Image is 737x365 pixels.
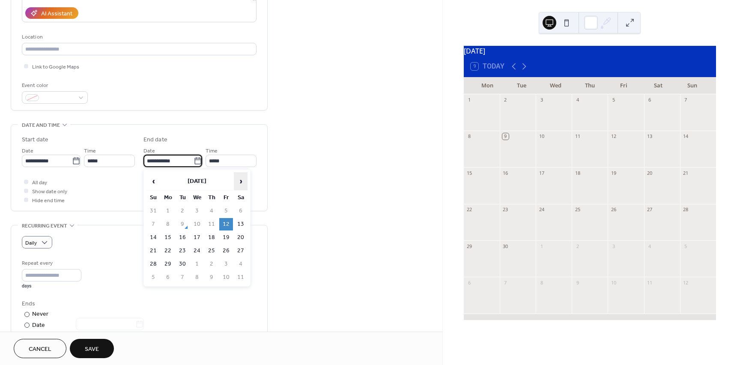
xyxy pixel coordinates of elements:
[205,218,218,230] td: 11
[206,147,218,156] span: Time
[219,218,233,230] td: 12
[647,206,653,213] div: 27
[205,245,218,257] td: 25
[504,77,539,94] div: Tue
[190,205,204,217] td: 3
[41,9,72,18] div: AI Assistant
[84,147,96,156] span: Time
[466,206,473,213] div: 22
[234,231,248,244] td: 20
[538,170,545,176] div: 17
[683,279,689,286] div: 12
[538,97,545,103] div: 3
[234,205,248,217] td: 6
[641,77,675,94] div: Sat
[610,279,617,286] div: 10
[675,77,709,94] div: Sun
[143,147,155,156] span: Date
[176,245,189,257] td: 23
[32,310,49,319] div: Never
[234,258,248,270] td: 4
[146,218,160,230] td: 7
[647,243,653,249] div: 4
[25,238,37,248] span: Daily
[574,243,581,249] div: 2
[32,63,79,72] span: Link to Google Maps
[610,97,617,103] div: 5
[32,187,67,196] span: Show date only
[70,339,114,358] button: Save
[190,258,204,270] td: 1
[219,271,233,284] td: 10
[538,243,545,249] div: 1
[574,133,581,140] div: 11
[647,279,653,286] div: 11
[647,97,653,103] div: 6
[22,33,255,42] div: Location
[190,218,204,230] td: 10
[205,191,218,204] th: Th
[161,245,175,257] td: 22
[466,279,473,286] div: 6
[466,133,473,140] div: 8
[502,206,509,213] div: 23
[219,258,233,270] td: 3
[471,77,505,94] div: Mon
[146,271,160,284] td: 5
[683,97,689,103] div: 7
[234,218,248,230] td: 13
[219,191,233,204] th: Fr
[146,191,160,204] th: Su
[32,196,65,205] span: Hide end time
[176,271,189,284] td: 7
[190,191,204,204] th: We
[205,258,218,270] td: 2
[176,231,189,244] td: 16
[205,231,218,244] td: 18
[574,170,581,176] div: 18
[219,245,233,257] td: 26
[219,205,233,217] td: 5
[647,170,653,176] div: 20
[32,178,47,187] span: All day
[22,81,86,90] div: Event color
[234,173,247,190] span: ›
[190,231,204,244] td: 17
[32,320,144,330] div: Date
[161,218,175,230] td: 8
[573,77,607,94] div: Thu
[574,206,581,213] div: 25
[85,345,99,354] span: Save
[683,133,689,140] div: 14
[539,77,573,94] div: Wed
[538,133,545,140] div: 10
[161,191,175,204] th: Mo
[607,77,641,94] div: Fri
[464,46,716,56] div: [DATE]
[190,271,204,284] td: 8
[22,135,48,144] div: Start date
[574,97,581,103] div: 4
[22,147,33,156] span: Date
[161,258,175,270] td: 29
[22,121,60,130] span: Date and time
[610,170,617,176] div: 19
[502,243,509,249] div: 30
[14,339,66,358] button: Cancel
[205,271,218,284] td: 9
[647,133,653,140] div: 13
[502,170,509,176] div: 16
[610,133,617,140] div: 12
[176,205,189,217] td: 2
[683,170,689,176] div: 21
[22,221,67,230] span: Recurring event
[219,231,233,244] td: 19
[161,271,175,284] td: 6
[234,271,248,284] td: 11
[29,345,51,354] span: Cancel
[176,258,189,270] td: 30
[22,299,255,308] div: Ends
[146,205,160,217] td: 31
[502,133,509,140] div: 9
[205,205,218,217] td: 4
